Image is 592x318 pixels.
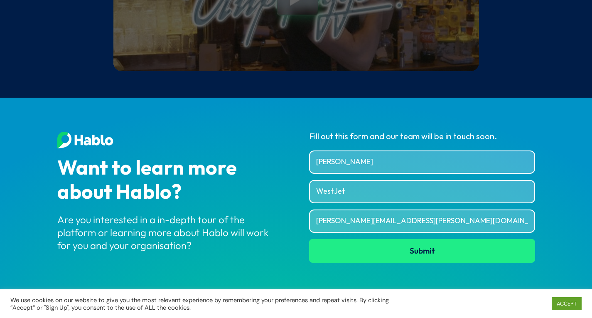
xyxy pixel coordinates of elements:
input: Company [309,180,535,203]
div: Fill out this form and our team will be in touch soon. [309,131,535,142]
input: Email address [309,210,535,233]
button: Submit [309,239,535,262]
img: Hablo Footer Logo White [57,131,113,148]
a: ACCEPT [552,297,582,310]
div: Want to learn more about Hablo? [57,157,283,205]
div: Are you interested in a in-depth tour of the platform or learning more about Hablo will work for ... [57,213,283,252]
div: We use cookies on our website to give you the most relevant experience by remembering your prefer... [10,296,410,311]
input: Name [309,150,535,174]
